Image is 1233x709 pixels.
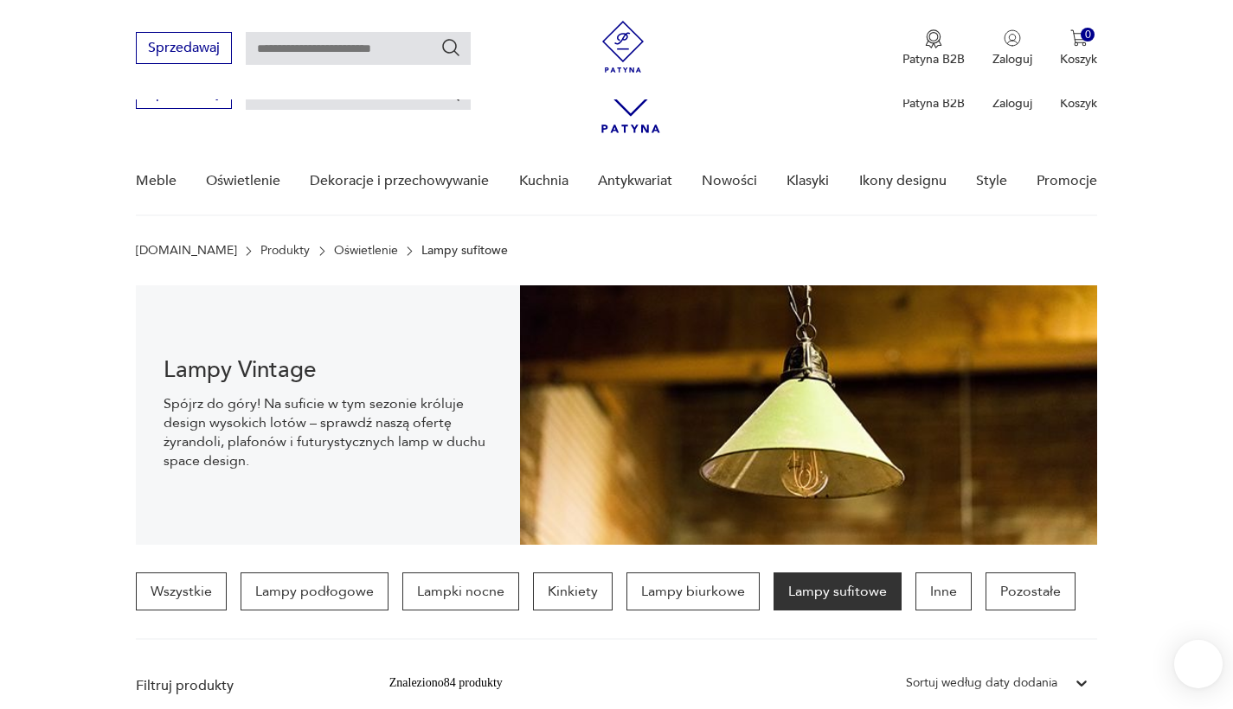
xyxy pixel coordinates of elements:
[1004,29,1021,47] img: Ikonka użytkownika
[859,148,947,214] a: Ikony designu
[519,148,568,214] a: Kuchnia
[136,572,227,610] a: Wszystkie
[136,244,237,258] a: [DOMAIN_NAME]
[976,148,1007,214] a: Style
[1060,95,1097,112] p: Koszyk
[992,95,1032,112] p: Zaloguj
[241,572,389,610] a: Lampy podłogowe
[402,572,519,610] a: Lampki nocne
[597,21,649,73] img: Patyna - sklep z meblami i dekoracjami vintage
[902,95,965,112] p: Patyna B2B
[136,88,232,100] a: Sprzedawaj
[533,572,613,610] a: Kinkiety
[310,148,489,214] a: Dekoracje i przechowywanie
[136,148,177,214] a: Meble
[1081,28,1095,42] div: 0
[1070,29,1088,47] img: Ikona koszyka
[206,148,280,214] a: Oświetlenie
[334,244,398,258] a: Oświetlenie
[902,29,965,67] a: Ikona medaluPatyna B2B
[787,148,829,214] a: Klasyki
[136,32,232,64] button: Sprzedawaj
[598,148,672,214] a: Antykwariat
[421,244,508,258] p: Lampy sufitowe
[925,29,942,48] img: Ikona medalu
[1060,29,1097,67] button: 0Koszyk
[260,244,310,258] a: Produkty
[1060,51,1097,67] p: Koszyk
[902,29,965,67] button: Patyna B2B
[1174,640,1223,688] iframe: Smartsupp widget button
[702,148,757,214] a: Nowości
[136,676,348,695] p: Filtruj produkty
[440,37,461,58] button: Szukaj
[906,674,1057,693] div: Sortuj według daty dodania
[164,394,493,470] p: Spójrz do góry! Na suficie w tym sezonie króluje design wysokich lotów – sprawdź naszą ofertę żyr...
[992,51,1032,67] p: Zaloguj
[1037,148,1097,214] a: Promocje
[902,51,965,67] p: Patyna B2B
[520,285,1097,545] img: Lampy sufitowe w stylu vintage
[136,43,232,55] a: Sprzedawaj
[986,572,1076,610] a: Pozostałe
[164,360,493,380] h1: Lampy Vintage
[626,572,760,610] a: Lampy biurkowe
[389,674,503,693] div: Znaleziono 84 produkty
[992,29,1032,67] button: Zaloguj
[774,572,902,610] a: Lampy sufitowe
[915,572,972,610] a: Inne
